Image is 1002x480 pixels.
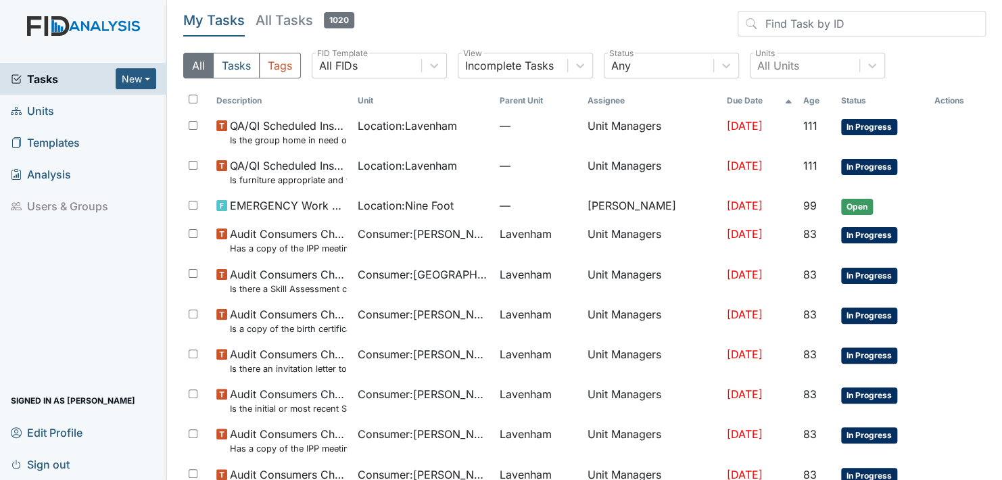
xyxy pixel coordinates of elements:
[500,226,552,242] span: Lavenham
[798,89,836,112] th: Toggle SortBy
[358,346,489,362] span: Consumer : [PERSON_NAME]
[726,227,762,241] span: [DATE]
[726,427,762,441] span: [DATE]
[803,119,817,133] span: 111
[803,308,817,321] span: 83
[230,158,348,187] span: QA/QI Scheduled Inspection Is furniture appropriate and well-maintained (broken, missing pieces, ...
[259,53,301,78] button: Tags
[183,53,301,78] div: Type filter
[582,220,721,260] td: Unit Managers
[582,341,721,381] td: Unit Managers
[358,266,489,283] span: Consumer : [GEOGRAPHIC_DATA][PERSON_NAME][GEOGRAPHIC_DATA]
[738,11,986,37] input: Find Task by ID
[230,346,348,375] span: Audit Consumers Charts Is there an invitation letter to Parent/Guardian for current years team me...
[230,442,348,455] small: Has a copy of the IPP meeting been sent to the Parent/Guardian [DATE] of the meeting?
[582,112,721,152] td: Unit Managers
[726,119,762,133] span: [DATE]
[841,159,897,175] span: In Progress
[757,57,799,74] div: All Units
[726,268,762,281] span: [DATE]
[230,386,348,415] span: Audit Consumers Charts Is the initial or most recent Social Evaluation in the chart?
[582,421,721,460] td: Unit Managers
[324,12,354,28] span: 1020
[358,158,457,174] span: Location : Lavenham
[500,346,552,362] span: Lavenham
[358,197,454,214] span: Location : Nine Foot
[11,454,70,475] span: Sign out
[500,197,577,214] span: —
[803,227,817,241] span: 83
[230,426,348,455] span: Audit Consumers Charts Has a copy of the IPP meeting been sent to the Parent/Guardian within 30 d...
[803,159,817,172] span: 111
[11,422,82,443] span: Edit Profile
[500,118,577,134] span: —
[319,57,358,74] div: All FIDs
[841,308,897,324] span: In Progress
[841,268,897,284] span: In Progress
[726,199,762,212] span: [DATE]
[500,306,552,322] span: Lavenham
[494,89,582,112] th: Toggle SortBy
[230,197,348,214] span: EMERGENCY Work Order
[500,158,577,174] span: —
[11,100,54,121] span: Units
[582,89,721,112] th: Assignee
[230,226,348,255] span: Audit Consumers Charts Has a copy of the IPP meeting been sent to the Parent/Guardian within 30 d...
[726,347,762,361] span: [DATE]
[230,306,348,335] span: Audit Consumers Charts Is a copy of the birth certificate found in the file?
[11,390,135,411] span: Signed in as [PERSON_NAME]
[358,226,489,242] span: Consumer : [PERSON_NAME]
[841,387,897,404] span: In Progress
[721,89,797,112] th: Toggle SortBy
[213,53,260,78] button: Tasks
[230,242,348,255] small: Has a copy of the IPP meeting been sent to the Parent/Guardian [DATE] of the meeting?
[230,322,348,335] small: Is a copy of the birth certificate found in the file?
[841,427,897,443] span: In Progress
[256,11,354,30] h5: All Tasks
[582,381,721,421] td: Unit Managers
[726,159,762,172] span: [DATE]
[358,118,457,134] span: Location : Lavenham
[358,426,489,442] span: Consumer : [PERSON_NAME]
[803,347,817,361] span: 83
[230,283,348,295] small: Is there a Skill Assessment completed and updated yearly (no more than one year old)
[230,174,348,187] small: Is furniture appropriate and well-maintained (broken, missing pieces, sufficient number for seati...
[582,261,721,301] td: Unit Managers
[803,268,817,281] span: 83
[841,347,897,364] span: In Progress
[929,89,986,112] th: Actions
[836,89,929,112] th: Toggle SortBy
[230,362,348,375] small: Is there an invitation letter to Parent/Guardian for current years team meetings in T-Logs (Therap)?
[230,402,348,415] small: Is the initial or most recent Social Evaluation in the chart?
[841,227,897,243] span: In Progress
[352,89,494,112] th: Toggle SortBy
[500,386,552,402] span: Lavenham
[11,164,71,185] span: Analysis
[230,118,348,147] span: QA/QI Scheduled Inspection Is the group home in need of any outside repairs (paint, gutters, pres...
[582,301,721,341] td: Unit Managers
[841,199,873,215] span: Open
[358,306,489,322] span: Consumer : [PERSON_NAME]
[803,387,817,401] span: 83
[230,134,348,147] small: Is the group home in need of any outside repairs (paint, gutters, pressure wash, etc.)?
[500,426,552,442] span: Lavenham
[726,308,762,321] span: [DATE]
[183,53,214,78] button: All
[11,71,116,87] a: Tasks
[803,199,817,212] span: 99
[726,387,762,401] span: [DATE]
[841,119,897,135] span: In Progress
[500,266,552,283] span: Lavenham
[211,89,353,112] th: Toggle SortBy
[582,192,721,220] td: [PERSON_NAME]
[11,132,80,153] span: Templates
[611,57,631,74] div: Any
[230,266,348,295] span: Audit Consumers Charts Is there a Skill Assessment completed and updated yearly (no more than one...
[189,95,197,103] input: Toggle All Rows Selected
[183,11,245,30] h5: My Tasks
[465,57,554,74] div: Incomplete Tasks
[582,152,721,192] td: Unit Managers
[803,427,817,441] span: 83
[358,386,489,402] span: Consumer : [PERSON_NAME]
